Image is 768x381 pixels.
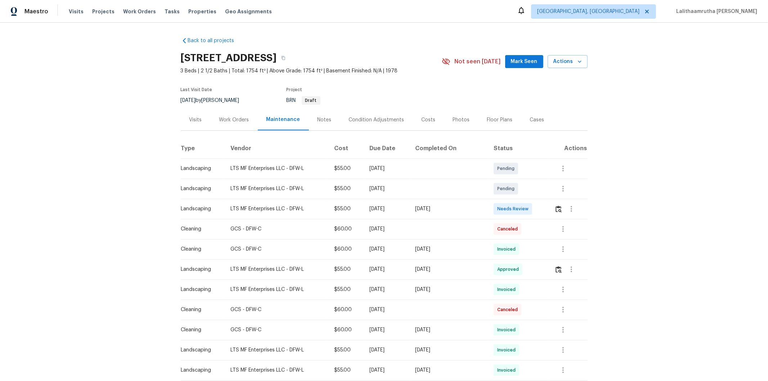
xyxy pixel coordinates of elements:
button: Actions [548,55,588,68]
div: [DATE] [369,306,404,313]
span: Pending [497,165,517,172]
div: Visits [189,116,202,124]
div: [DATE] [415,246,482,253]
span: 3 Beds | 2 1/2 Baths | Total: 1754 ft² | Above Grade: 1754 ft² | Basement Finished: N/A | 1978 [181,67,442,75]
a: Back to all projects [181,37,250,44]
span: Not seen [DATE] [455,58,501,65]
span: Invoiced [497,326,518,333]
div: LTS MF Enterprises LLC - DFW-L [230,165,322,172]
div: GCS - DFW-C [230,326,322,333]
div: Landscaping [181,367,219,374]
span: Invoiced [497,246,518,253]
div: LTS MF Enterprises LLC - DFW-L [230,286,322,293]
div: Work Orders [219,116,249,124]
div: Landscaping [181,165,219,172]
th: Type [181,138,225,158]
span: Canceled [497,306,521,313]
div: $60.00 [334,225,358,233]
div: Landscaping [181,185,219,192]
button: Review Icon [554,200,563,218]
h2: [STREET_ADDRESS] [181,54,277,62]
span: Actions [553,57,582,66]
span: Properties [188,8,216,15]
span: Pending [497,185,517,192]
div: [DATE] [369,326,404,333]
div: $55.00 [334,367,358,374]
div: $55.00 [334,346,358,354]
span: Mark Seen [511,57,538,66]
span: Lalithaamrutha [PERSON_NAME] [673,8,757,15]
div: [DATE] [369,165,404,172]
div: $55.00 [334,185,358,192]
span: [GEOGRAPHIC_DATA], [GEOGRAPHIC_DATA] [537,8,639,15]
span: Canceled [497,225,521,233]
div: [DATE] [369,346,404,354]
span: BRN [287,98,320,103]
div: [DATE] [369,246,404,253]
div: Landscaping [181,346,219,354]
div: GCS - DFW-C [230,225,322,233]
span: Project [287,88,302,92]
div: [DATE] [369,367,404,374]
div: Floor Plans [487,116,513,124]
span: Maestro [24,8,48,15]
button: Review Icon [554,261,563,278]
div: [DATE] [415,326,482,333]
div: Cases [530,116,544,124]
div: Cleaning [181,306,219,313]
button: Mark Seen [505,55,543,68]
span: Tasks [165,9,180,14]
th: Vendor [225,138,328,158]
div: Maintenance [266,116,300,123]
span: Needs Review [497,205,531,212]
div: [DATE] [415,286,482,293]
div: [DATE] [369,205,404,212]
span: Work Orders [123,8,156,15]
span: [DATE] [181,98,196,103]
div: [DATE] [415,367,482,374]
span: Geo Assignments [225,8,272,15]
img: Review Icon [556,206,562,212]
div: Landscaping [181,266,219,273]
div: [DATE] [415,205,482,212]
span: Invoiced [497,367,518,374]
span: Approved [497,266,522,273]
div: LTS MF Enterprises LLC - DFW-L [230,346,322,354]
span: Projects [92,8,114,15]
div: Photos [453,116,470,124]
div: LTS MF Enterprises LLC - DFW-L [230,205,322,212]
span: Visits [69,8,84,15]
div: [DATE] [369,286,404,293]
th: Actions [549,138,587,158]
div: Condition Adjustments [349,116,404,124]
span: Invoiced [497,346,518,354]
th: Status [488,138,549,158]
div: [DATE] [369,225,404,233]
img: Review Icon [556,266,562,273]
div: Landscaping [181,286,219,293]
div: LTS MF Enterprises LLC - DFW-L [230,185,322,192]
div: by [PERSON_NAME] [181,96,248,105]
div: [DATE] [369,185,404,192]
div: Landscaping [181,205,219,212]
span: Last Visit Date [181,88,212,92]
div: $55.00 [334,165,358,172]
div: $55.00 [334,286,358,293]
div: $60.00 [334,326,358,333]
span: Draft [302,98,320,103]
th: Completed On [409,138,488,158]
th: Cost [328,138,364,158]
button: Copy Address [277,51,290,64]
div: GCS - DFW-C [230,306,322,313]
div: [DATE] [415,266,482,273]
div: Notes [318,116,332,124]
div: Cleaning [181,225,219,233]
div: Cleaning [181,326,219,333]
div: Cleaning [181,246,219,253]
div: [DATE] [415,346,482,354]
div: $55.00 [334,266,358,273]
div: LTS MF Enterprises LLC - DFW-L [230,367,322,374]
div: $60.00 [334,306,358,313]
div: [DATE] [369,266,404,273]
div: $60.00 [334,246,358,253]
